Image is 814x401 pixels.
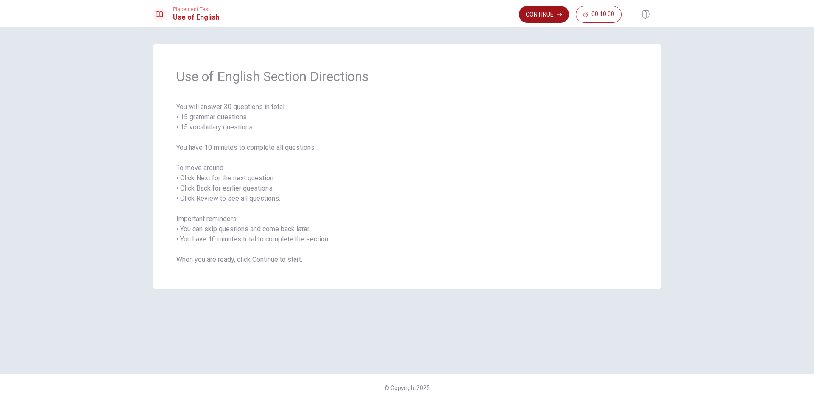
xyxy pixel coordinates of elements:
span: Use of English Section Directions [176,68,638,85]
span: You will answer 30 questions in total: • 15 grammar questions • 15 vocabulary questions You have ... [176,102,638,265]
h1: Use of English [173,12,219,22]
button: Continue [519,6,569,23]
span: Placement Test [173,6,219,12]
span: © Copyright 2025 [384,384,430,391]
button: 00:10:00 [576,6,622,23]
span: 00:10:00 [591,11,614,18]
